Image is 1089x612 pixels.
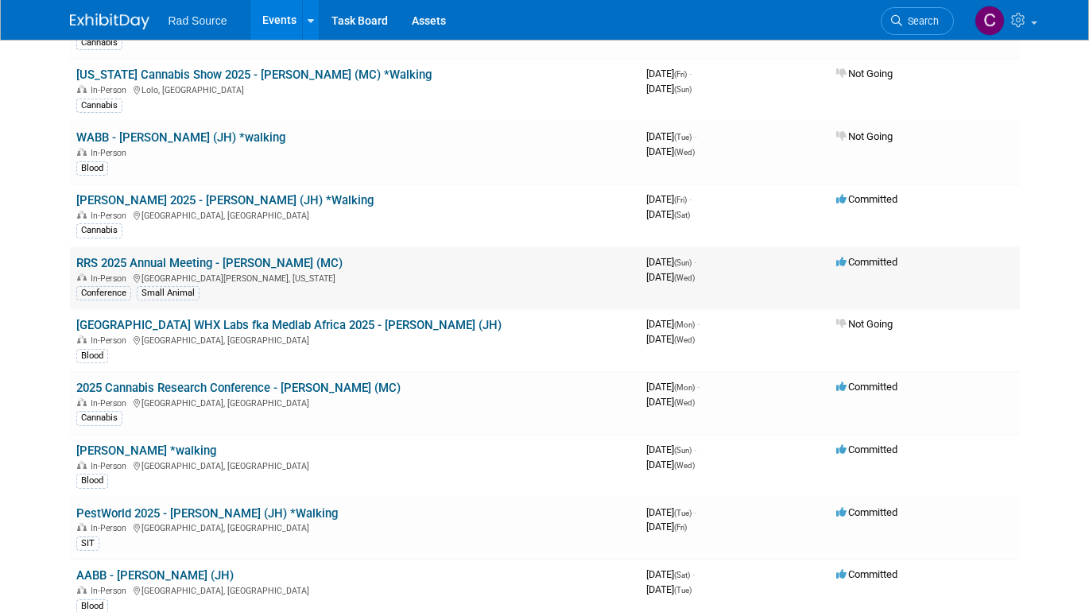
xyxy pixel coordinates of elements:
a: WABB - [PERSON_NAME] (JH) *walking [76,130,285,145]
div: SIT [76,536,99,551]
div: Blood [76,474,108,488]
div: Lolo, [GEOGRAPHIC_DATA] [76,83,634,95]
span: - [694,256,696,268]
span: [DATE] [646,256,696,268]
div: Cannabis [76,36,122,50]
img: In-Person Event [77,148,87,156]
span: Search [902,15,939,27]
img: In-Person Event [77,273,87,281]
span: (Wed) [674,461,695,470]
span: [DATE] [646,130,696,142]
span: - [697,318,700,330]
div: Cannabis [76,99,122,113]
a: 2025 Cannabis Research Conference - [PERSON_NAME] (MC) [76,381,401,395]
span: (Sat) [674,211,690,219]
span: [DATE] [646,521,687,533]
span: Committed [836,256,897,268]
span: [DATE] [646,444,696,455]
span: Committed [836,193,897,205]
span: - [694,130,696,142]
img: Candice Cash [975,6,1005,36]
div: [GEOGRAPHIC_DATA], [GEOGRAPHIC_DATA] [76,396,634,409]
span: [DATE] [646,318,700,330]
a: [US_STATE] Cannabis Show 2025 - [PERSON_NAME] (MC) *Walking [76,68,432,82]
a: Search [881,7,954,35]
span: In-Person [91,273,131,284]
span: (Sun) [674,446,692,455]
div: Cannabis [76,411,122,425]
span: (Tue) [674,133,692,141]
div: Blood [76,161,108,176]
span: (Wed) [674,398,695,407]
span: [DATE] [646,83,692,95]
span: [DATE] [646,381,700,393]
a: PestWorld 2025 - [PERSON_NAME] (JH) *Walking [76,506,338,521]
a: [PERSON_NAME] *walking [76,444,216,458]
img: In-Person Event [77,85,87,93]
a: AABB - [PERSON_NAME] (JH) [76,568,234,583]
span: [DATE] [646,145,695,157]
span: [DATE] [646,583,692,595]
img: In-Person Event [77,523,87,531]
span: (Fri) [674,70,687,79]
span: In-Person [91,461,131,471]
span: In-Person [91,586,131,596]
img: In-Person Event [77,586,87,594]
span: In-Person [91,523,131,533]
span: [DATE] [646,459,695,471]
span: - [692,568,695,580]
span: Not Going [836,130,893,142]
div: [GEOGRAPHIC_DATA], [GEOGRAPHIC_DATA] [76,459,634,471]
span: (Wed) [674,148,695,157]
span: Not Going [836,68,893,79]
span: (Sat) [674,571,690,579]
span: Not Going [836,318,893,330]
img: In-Person Event [77,398,87,406]
div: [GEOGRAPHIC_DATA], [GEOGRAPHIC_DATA] [76,521,634,533]
span: (Tue) [674,586,692,595]
a: [GEOGRAPHIC_DATA] WHX Labs fka Medlab Africa 2025 - [PERSON_NAME] (JH) [76,318,502,332]
span: Committed [836,444,897,455]
span: In-Person [91,148,131,158]
span: (Fri) [674,523,687,532]
span: (Fri) [674,196,687,204]
span: Committed [836,506,897,518]
span: - [697,381,700,393]
span: In-Person [91,398,131,409]
span: (Tue) [674,509,692,517]
span: [DATE] [646,68,692,79]
img: In-Person Event [77,335,87,343]
div: Cannabis [76,223,122,238]
span: Committed [836,568,897,580]
span: (Mon) [674,383,695,392]
span: [DATE] [646,333,695,345]
div: [GEOGRAPHIC_DATA], [GEOGRAPHIC_DATA] [76,583,634,596]
span: - [694,444,696,455]
img: In-Person Event [77,211,87,219]
div: Blood [76,349,108,363]
div: Conference [76,286,131,300]
span: [DATE] [646,271,695,283]
a: [PERSON_NAME] 2025 - [PERSON_NAME] (JH) *Walking [76,193,374,207]
div: [GEOGRAPHIC_DATA][PERSON_NAME], [US_STATE] [76,271,634,284]
span: [DATE] [646,396,695,408]
div: [GEOGRAPHIC_DATA], [GEOGRAPHIC_DATA] [76,208,634,221]
img: In-Person Event [77,461,87,469]
span: Rad Source [169,14,227,27]
span: Committed [836,381,897,393]
div: [GEOGRAPHIC_DATA], [GEOGRAPHIC_DATA] [76,333,634,346]
a: RRS 2025 Annual Meeting - [PERSON_NAME] (MC) [76,256,343,270]
span: (Wed) [674,273,695,282]
span: In-Person [91,85,131,95]
span: [DATE] [646,568,695,580]
span: In-Person [91,335,131,346]
span: (Wed) [674,335,695,344]
span: - [694,506,696,518]
span: [DATE] [646,506,696,518]
div: Small Animal [137,286,200,300]
img: ExhibitDay [70,14,149,29]
span: (Sun) [674,258,692,267]
span: (Sun) [674,85,692,94]
span: [DATE] [646,193,692,205]
span: (Mon) [674,320,695,329]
